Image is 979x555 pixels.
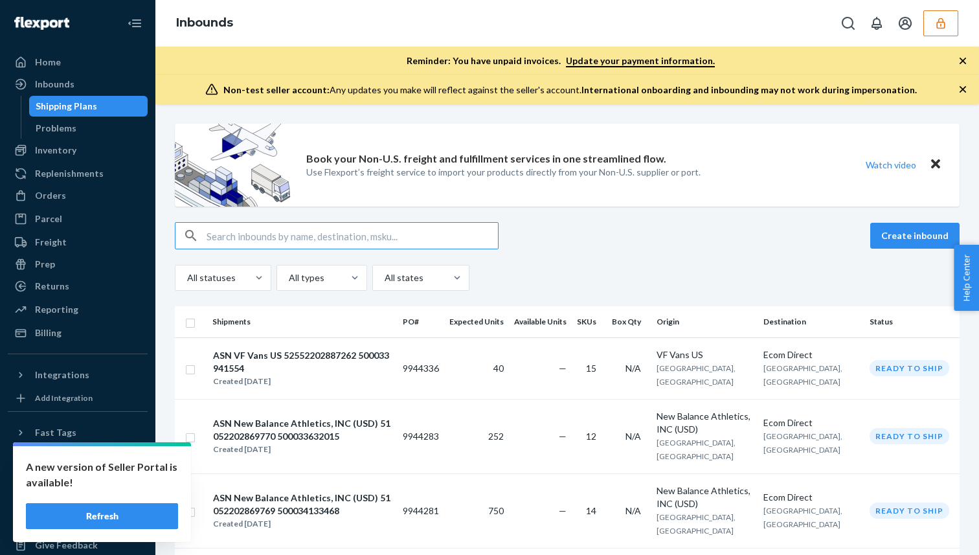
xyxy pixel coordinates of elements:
[763,363,842,387] span: [GEOGRAPHIC_DATA], [GEOGRAPHIC_DATA]
[8,323,148,343] a: Billing
[870,360,949,376] div: Ready to ship
[35,78,74,91] div: Inbounds
[8,52,148,73] a: Home
[36,100,97,113] div: Shipping Plans
[864,10,890,36] button: Open notifications
[8,365,148,385] button: Integrations
[213,417,392,443] div: ASN New Balance Athletics, INC (USD) 51052202869770 500033632015
[35,167,104,180] div: Replenishments
[398,399,444,473] td: 9944283
[122,10,148,36] button: Close Navigation
[35,212,62,225] div: Parcel
[35,144,76,157] div: Inventory
[29,96,148,117] a: Shipping Plans
[207,306,398,337] th: Shipments
[26,503,178,529] button: Refresh
[306,166,701,179] p: Use Flexport’s freight service to import your products directly from your Non-U.S. supplier or port.
[857,155,925,174] button: Watch video
[657,512,736,536] span: [GEOGRAPHIC_DATA], [GEOGRAPHIC_DATA]
[625,505,641,516] span: N/A
[186,271,187,284] input: All statuses
[870,223,960,249] button: Create inbound
[8,422,148,443] button: Fast Tags
[864,306,960,337] th: Status
[559,505,567,516] span: —
[35,368,89,381] div: Integrations
[398,306,444,337] th: PO#
[870,503,949,519] div: Ready to ship
[213,517,392,530] div: Created [DATE]
[870,428,949,444] div: Ready to ship
[223,84,330,95] span: Non-test seller account:
[586,431,596,442] span: 12
[657,438,736,461] span: [GEOGRAPHIC_DATA], [GEOGRAPHIC_DATA]
[763,506,842,529] span: [GEOGRAPHIC_DATA], [GEOGRAPHIC_DATA]
[287,271,289,284] input: All types
[383,271,385,284] input: All states
[835,10,861,36] button: Open Search Box
[8,140,148,161] a: Inventory
[207,223,498,249] input: Search inbounds by name, destination, msku...
[8,299,148,320] a: Reporting
[36,122,76,135] div: Problems
[763,416,859,429] div: Ecom Direct
[657,348,752,361] div: VF Vans US
[35,258,55,271] div: Prep
[407,54,715,67] p: Reminder: You have unpaid invoices.
[213,492,392,517] div: ASN New Balance Athletics, INC (USD) 51052202869769 500034133468
[35,303,78,316] div: Reporting
[586,505,596,516] span: 14
[488,505,504,516] span: 750
[29,118,148,139] a: Problems
[213,375,392,388] div: Created [DATE]
[223,84,917,96] div: Any updates you make will reflect against the seller's account.
[444,306,509,337] th: Expected Units
[8,391,148,406] a: Add Integration
[763,348,859,361] div: Ecom Direct
[8,276,148,297] a: Returns
[35,392,93,403] div: Add Integration
[572,306,607,337] th: SKUs
[14,17,69,30] img: Flexport logo
[607,306,651,337] th: Box Qty
[8,163,148,184] a: Replenishments
[8,232,148,253] a: Freight
[35,326,62,339] div: Billing
[625,363,641,374] span: N/A
[488,431,504,442] span: 252
[657,363,736,387] span: [GEOGRAPHIC_DATA], [GEOGRAPHIC_DATA]
[763,491,859,504] div: Ecom Direct
[35,280,69,293] div: Returns
[35,426,76,439] div: Fast Tags
[8,74,148,95] a: Inbounds
[657,484,752,510] div: New Balance Athletics, INC (USD)
[581,84,917,95] span: International onboarding and inbounding may not work during impersonation.
[493,363,504,374] span: 40
[213,443,392,456] div: Created [DATE]
[35,189,66,202] div: Orders
[8,513,148,534] a: Help Center
[8,469,148,490] a: Settings
[509,306,572,337] th: Available Units
[559,363,567,374] span: —
[758,306,864,337] th: Destination
[35,539,98,552] div: Give Feedback
[8,491,148,512] a: Talk to Support
[35,236,67,249] div: Freight
[213,349,392,375] div: ASN VF Vans US 52552202887262 500033941554
[566,55,715,67] a: Update your payment information.
[625,431,641,442] span: N/A
[35,56,61,69] div: Home
[559,431,567,442] span: —
[954,245,979,311] button: Help Center
[398,337,444,399] td: 9944336
[398,473,444,548] td: 9944281
[927,155,944,174] button: Close
[763,431,842,455] span: [GEOGRAPHIC_DATA], [GEOGRAPHIC_DATA]
[8,448,148,464] a: Add Fast Tag
[651,306,758,337] th: Origin
[26,459,178,490] p: A new version of Seller Portal is available!
[176,16,233,30] a: Inbounds
[306,152,666,166] p: Book your Non-U.S. freight and fulfillment services in one streamlined flow.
